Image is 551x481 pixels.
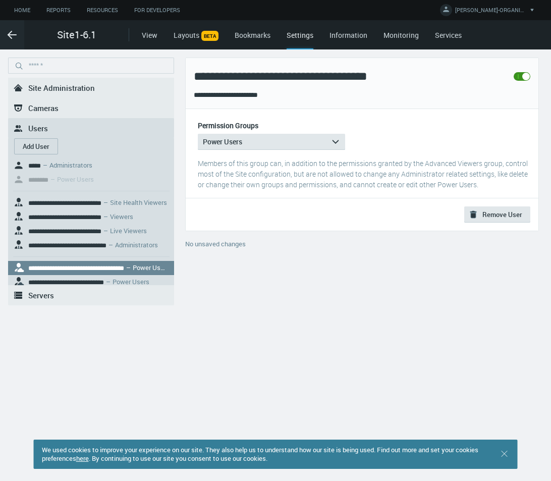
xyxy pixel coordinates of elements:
span: – [106,277,111,286]
span: Members of this group can, in addition to the permissions granted by the Advanced Viewers group, ... [198,158,528,189]
nx-search-highlight: Viewers [110,212,133,221]
nx-search-highlight: Administrators [115,240,158,249]
span: – [103,198,108,207]
span: – [43,161,47,170]
label: Permission Groups [198,122,258,130]
a: View [142,30,157,40]
nx-search-highlight: Administrators [49,161,92,170]
span: Site1-6.1 [57,27,96,42]
a: Resources [79,4,126,17]
a: Information [329,30,367,40]
span: [PERSON_NAME]-ORGANIZATION-TEST M. [455,6,526,18]
nx-search-highlight: Power Users [133,263,170,272]
nx-search-highlight: Power Users [113,277,149,286]
a: LayoutsBETA [174,30,218,40]
div: No unsaved changes [185,239,539,255]
div: Settings [287,30,313,49]
a: Home [6,4,38,17]
button: Power Users [198,134,345,150]
span: – [50,175,55,184]
span: BETA [201,31,218,41]
a: Monitoring [383,30,419,40]
a: Reports [38,4,79,17]
span: – [103,212,108,221]
span: Users [28,123,48,133]
span: – [108,240,113,249]
span: We used cookies to improve your experience on our site. They also help us to understand how our s... [42,445,478,463]
button: Add User [14,138,58,154]
nx-search-highlight: Power Users [57,175,94,184]
a: Bookmarks [235,30,270,40]
span: Power Users [203,137,242,146]
span: Cameras [28,103,59,113]
nx-search-highlight: Live Viewers [110,226,147,235]
span: Servers [28,290,54,300]
span: . By continuing to use our site you consent to use our cookies. [89,454,267,463]
nx-search-highlight: Site Health Viewers [110,198,167,207]
span: – [126,263,131,272]
button: Remove User [464,206,530,223]
a: For Developers [126,4,188,17]
span: – [103,226,108,235]
a: Services [435,30,462,40]
span: Site Administration [28,83,95,93]
a: here [76,454,89,463]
